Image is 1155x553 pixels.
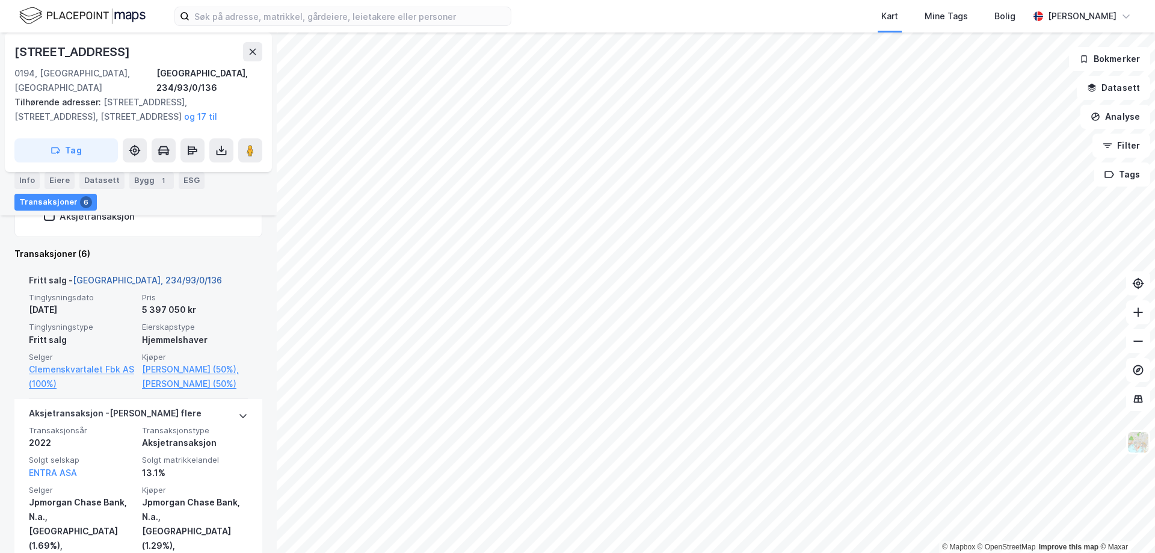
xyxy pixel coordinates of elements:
div: [PERSON_NAME] [1048,9,1116,23]
button: Tags [1094,162,1150,187]
div: Aksjetransaksjon [142,436,248,450]
a: Clemenskvartalet Fbk AS (100%) [29,362,135,391]
div: Bygg [129,172,174,189]
div: Fritt salg - [29,273,222,292]
span: Transaksjonsår [29,425,135,436]
span: Kjøper [142,352,248,362]
button: Datasett [1077,76,1150,100]
div: Hjemmelshaver [142,333,248,347]
div: Aksjetransaksjon [60,211,135,222]
div: 0194, [GEOGRAPHIC_DATA], [GEOGRAPHIC_DATA] [14,66,156,95]
div: Aksjetransaksjon - [PERSON_NAME] flere [29,406,202,425]
div: Jpmorgan Chase Bank, N.a., [GEOGRAPHIC_DATA] (1.29%), [142,495,248,553]
span: Selger [29,485,135,495]
span: Eierskapstype [142,322,248,332]
div: Bolig [994,9,1015,23]
div: Kontrollprogram for chat [1095,495,1155,553]
a: Mapbox [942,543,975,551]
button: Bokmerker [1069,47,1150,71]
a: Improve this map [1039,543,1098,551]
span: Selger [29,352,135,362]
div: Fritt salg [29,333,135,347]
div: Kart [881,9,898,23]
button: Analyse [1080,105,1150,129]
div: Transaksjoner (6) [14,247,262,261]
div: 6 [80,196,92,208]
div: Eiere [45,172,75,189]
img: logo.f888ab2527a4732fd821a326f86c7f29.svg [19,5,146,26]
div: 13.1% [142,466,248,480]
span: Transaksjonstype [142,425,248,436]
span: Tinglysningsdato [29,292,135,303]
div: [STREET_ADDRESS], [STREET_ADDRESS], [STREET_ADDRESS] [14,95,253,124]
div: 1 [157,175,169,187]
a: [PERSON_NAME] (50%) [142,377,248,391]
div: Mine Tags [925,9,968,23]
div: Jpmorgan Chase Bank, N.a., [GEOGRAPHIC_DATA] (1.69%), [29,495,135,553]
img: Z [1127,431,1150,454]
div: [DATE] [29,303,135,317]
span: Solgt matrikkelandel [142,455,248,465]
a: ENTRA ASA [29,468,77,478]
button: Filter [1092,134,1150,158]
div: [STREET_ADDRESS] [14,42,132,61]
div: ESG [179,172,205,189]
input: Søk på adresse, matrikkel, gårdeiere, leietakere eller personer [189,7,511,25]
div: 2022 [29,436,135,450]
div: Info [14,172,40,189]
span: Pris [142,292,248,303]
a: [GEOGRAPHIC_DATA], 234/93/0/136 [73,275,222,285]
div: Transaksjoner [14,194,97,211]
button: Tag [14,138,118,162]
a: [PERSON_NAME] (50%), [142,362,248,377]
a: OpenStreetMap [978,543,1036,551]
span: Solgt selskap [29,455,135,465]
div: [GEOGRAPHIC_DATA], 234/93/0/136 [156,66,262,95]
span: Tinglysningstype [29,322,135,332]
iframe: Chat Widget [1095,495,1155,553]
span: Tilhørende adresser: [14,97,103,107]
span: Kjøper [142,485,248,495]
div: 5 397 050 kr [142,303,248,317]
div: Datasett [79,172,125,189]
